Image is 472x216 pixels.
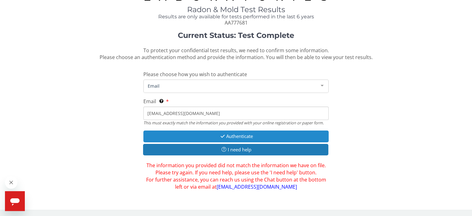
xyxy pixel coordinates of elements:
[99,47,372,61] span: To protect your confidential test results, we need to confirm some information. Please choose an ...
[143,14,328,20] h4: Results are only available for tests performed in the last 6 years
[143,144,328,155] button: I need help
[143,120,328,126] div: This must exactly match the information you provided with your online registration or paper form.
[178,31,294,40] strong: Current Status: Test Complete
[143,162,328,190] span: The information you provided did not match the information we have on file. Please try again. If ...
[5,176,17,189] iframe: Close message
[217,183,297,190] a: [EMAIL_ADDRESS][DOMAIN_NAME]
[143,6,328,14] h1: Radon & Mold Test Results
[5,191,25,211] iframe: Button to launch messaging window
[224,19,247,26] span: AA777681
[146,82,316,89] span: Email
[143,131,328,142] button: Authenticate
[143,71,247,78] span: Please choose how you wish to authenticate
[4,4,14,9] span: Help
[143,98,156,105] span: Email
